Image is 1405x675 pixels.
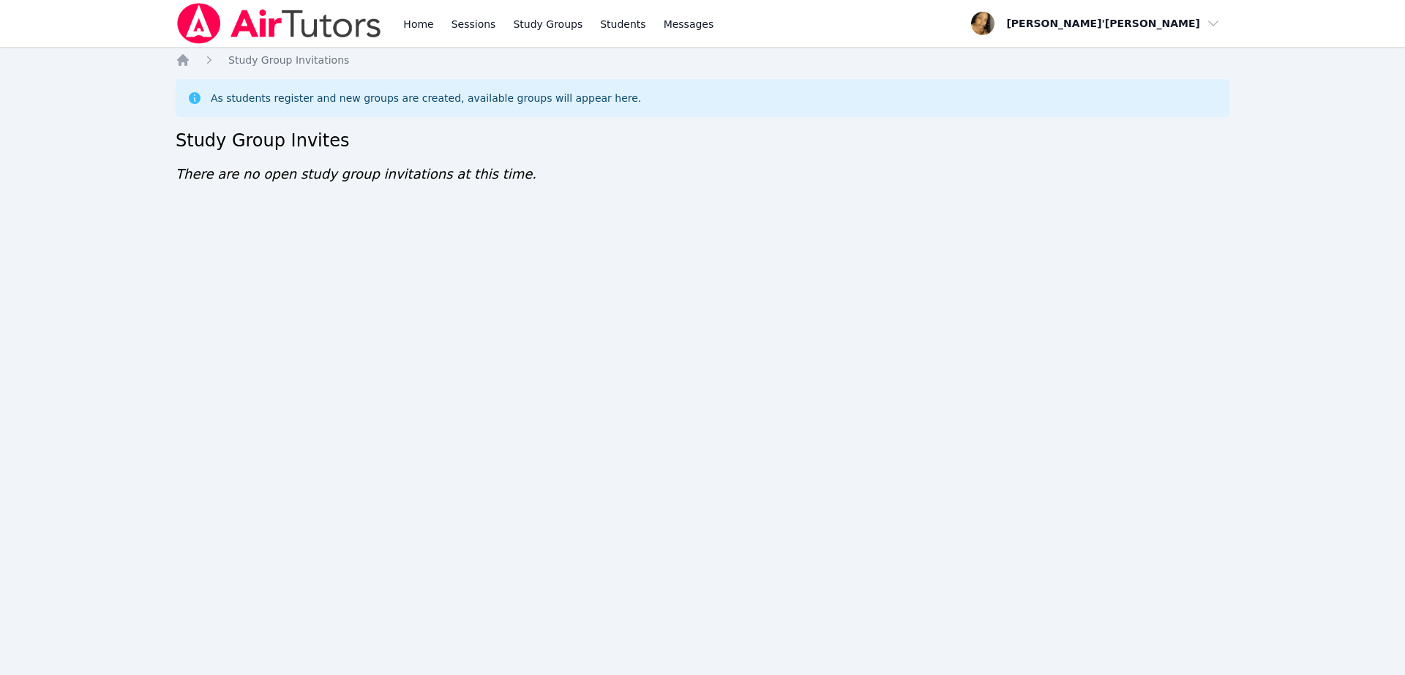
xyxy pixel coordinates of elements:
[176,3,383,44] img: Air Tutors
[176,166,536,182] span: There are no open study group invitations at this time.
[176,53,1229,67] nav: Breadcrumb
[228,54,349,66] span: Study Group Invitations
[664,17,714,31] span: Messages
[228,53,349,67] a: Study Group Invitations
[211,91,641,105] div: As students register and new groups are created, available groups will appear here.
[176,129,1229,152] h2: Study Group Invites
